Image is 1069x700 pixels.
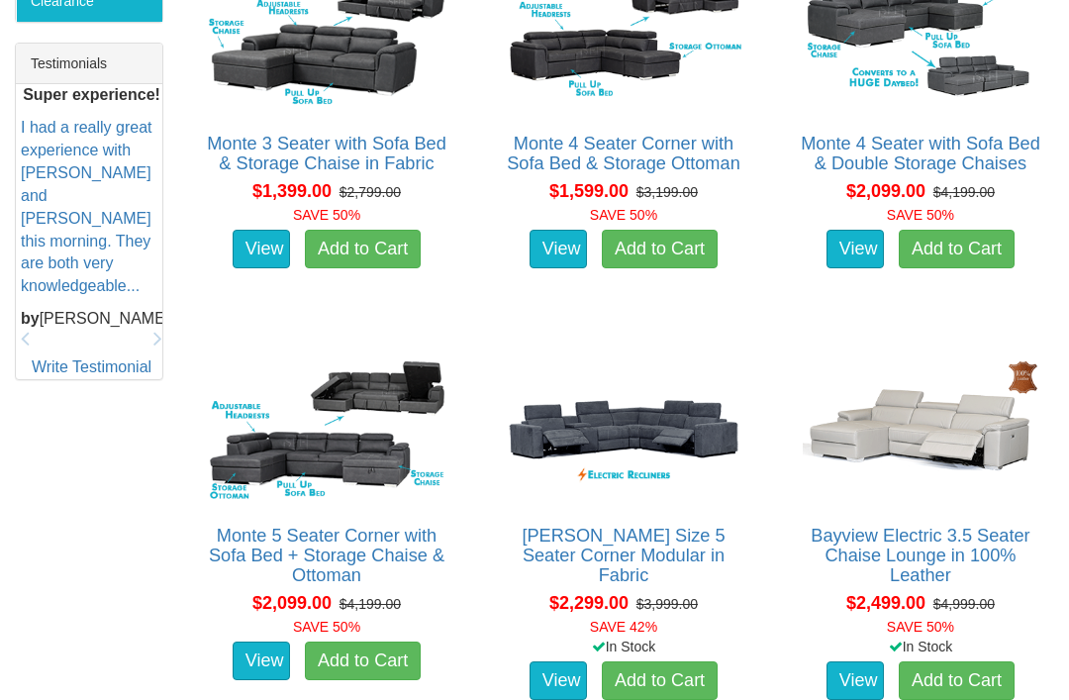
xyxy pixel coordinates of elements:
a: Add to Cart [305,230,421,269]
span: $2,099.00 [846,181,925,201]
a: Add to Cart [899,230,1015,269]
span: $2,299.00 [549,593,629,613]
font: SAVE 50% [887,619,954,635]
a: Monte 3 Seater with Sofa Bed & Storage Chaise in Fabric [207,134,446,173]
a: View [826,230,884,269]
del: $4,199.00 [933,184,995,200]
b: Super experience! [23,86,160,103]
a: View [233,230,290,269]
a: I had a really great experience with [PERSON_NAME] and [PERSON_NAME] this morning. They are both ... [21,119,152,294]
a: [PERSON_NAME] Size 5 Seater Corner Modular in Fabric [522,526,725,585]
b: by [21,310,40,327]
img: Monte 5 Seater Corner with Sofa Bed + Storage Chaise & Ottoman [204,354,449,506]
del: $3,999.00 [636,596,698,612]
p: [PERSON_NAME] [21,308,162,331]
span: $2,099.00 [252,593,332,613]
a: Add to Cart [602,230,718,269]
del: $4,199.00 [340,596,401,612]
font: SAVE 50% [293,619,360,635]
a: Monte 4 Seater Corner with Sofa Bed & Storage Ottoman [507,134,740,173]
font: SAVE 42% [590,619,657,635]
a: View [530,230,587,269]
span: $1,599.00 [549,181,629,201]
a: Monte 5 Seater Corner with Sofa Bed + Storage Chaise & Ottoman [209,526,444,585]
font: SAVE 50% [293,207,360,223]
a: Write Testimonial [32,358,151,375]
a: Bayview Electric 3.5 Seater Chaise Lounge in 100% Leather [811,526,1029,585]
div: In Stock [783,637,1058,656]
img: Marlow King Size 5 Seater Corner Modular in Fabric [501,354,746,506]
a: Monte 4 Seater with Sofa Bed & Double Storage Chaises [801,134,1040,173]
del: $4,999.00 [933,596,995,612]
a: View [233,642,290,681]
font: SAVE 50% [590,207,657,223]
del: $3,199.00 [636,184,698,200]
div: In Stock [486,637,761,656]
font: SAVE 50% [887,207,954,223]
span: $1,399.00 [252,181,332,201]
del: $2,799.00 [340,184,401,200]
a: Add to Cart [305,642,421,681]
div: Testimonials [16,44,162,84]
img: Bayview Electric 3.5 Seater Chaise Lounge in 100% Leather [798,354,1043,506]
span: $2,499.00 [846,593,925,613]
